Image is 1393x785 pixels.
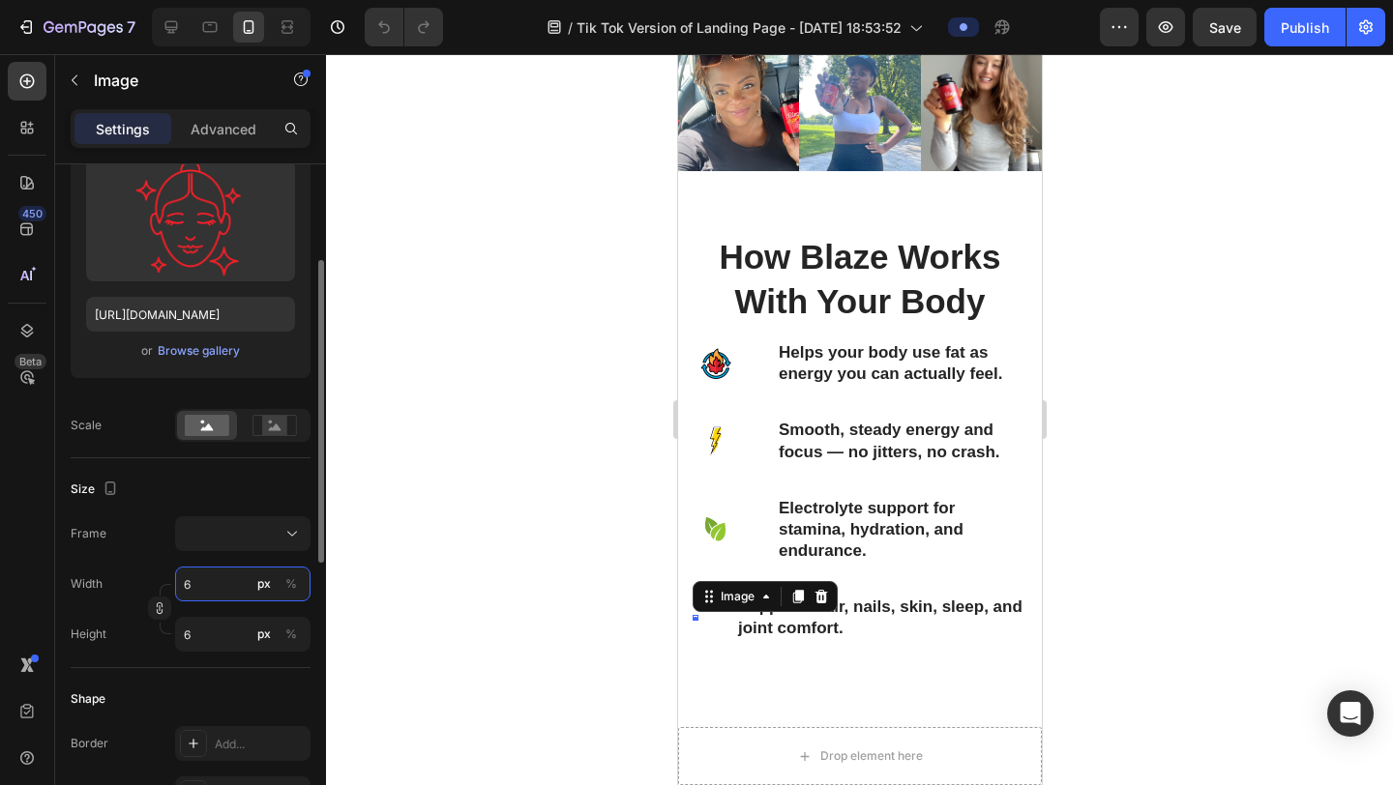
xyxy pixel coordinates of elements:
[252,572,276,596] button: %
[158,342,240,360] div: Browse gallery
[678,54,1042,785] iframe: Design area
[252,623,276,646] button: %
[1193,8,1257,46] button: Save
[175,617,311,652] input: px%
[86,297,295,332] input: https://example.com/image.jpg
[127,15,135,39] p: 7
[157,341,241,361] button: Browse gallery
[94,69,258,92] p: Image
[101,288,333,331] p: Helps your body use fat as energy you can actually feel.
[577,17,902,38] span: Tik Tok Version of Landing Page - [DATE] 18:53:52
[15,452,61,499] img: Alt Image
[60,542,347,585] p: Supports hair, nails, skin, sleep, and joint comfort.
[71,575,103,593] label: Width
[71,525,106,542] label: Frame
[1281,17,1329,38] div: Publish
[15,286,61,333] img: Alt Image
[365,8,443,46] div: Undo/Redo
[71,735,108,752] div: Border
[18,206,46,221] div: 450
[8,8,144,46] button: 7
[285,625,297,643] div: %
[15,354,46,369] div: Beta
[71,625,106,643] label: Height
[96,119,150,139] p: Settings
[1264,8,1346,46] button: Publish
[191,119,256,139] p: Advanced
[175,567,311,601] input: px%
[101,444,347,508] p: Electrolyte support for stamina, hydration, and endurance.
[257,575,271,593] div: px
[1327,690,1374,737] div: Open Intercom Messenger
[141,339,153,363] span: or
[71,477,122,503] div: Size
[280,572,303,596] button: px
[285,575,297,593] div: %
[257,625,271,643] div: px
[39,534,80,551] div: Image
[71,690,105,708] div: Shape
[71,417,102,434] div: Scale
[280,623,303,646] button: px
[568,17,573,38] span: /
[1209,19,1241,36] span: Save
[86,160,295,281] img: preview-image
[215,736,306,753] div: Add...
[101,365,333,408] p: Smooth, steady energy and focus — no jitters, no crash.
[15,363,61,410] img: Alt Image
